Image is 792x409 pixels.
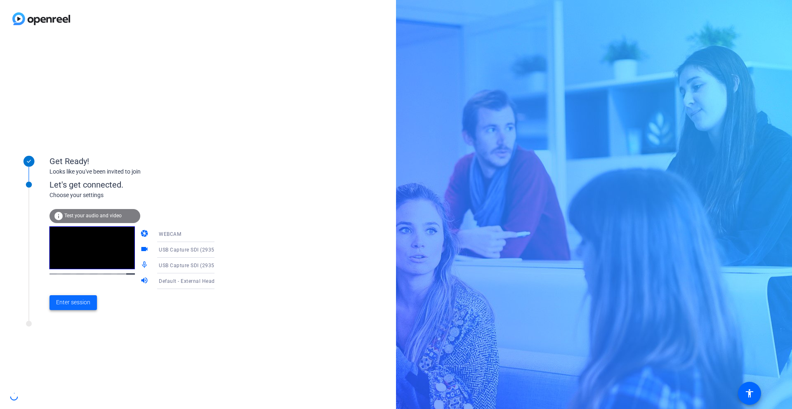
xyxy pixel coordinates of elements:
mat-icon: volume_up [140,276,150,286]
div: Choose your settings [49,191,231,200]
span: USB Capture SDI (2935:0007) [159,246,230,253]
mat-icon: videocam [140,245,150,255]
div: Let's get connected. [49,179,231,191]
mat-icon: camera [140,229,150,239]
span: USB Capture SDI (2935:0007) [159,262,230,268]
mat-icon: accessibility [745,388,754,398]
span: Test your audio and video [64,213,122,219]
div: Get Ready! [49,155,214,167]
span: WEBCAM [159,231,181,237]
span: Enter session [56,298,90,307]
button: Enter session [49,295,97,310]
span: Default - External Headphones (Built-in) [159,277,255,284]
div: Looks like you've been invited to join [49,167,214,176]
mat-icon: mic_none [140,261,150,270]
mat-icon: info [54,211,64,221]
